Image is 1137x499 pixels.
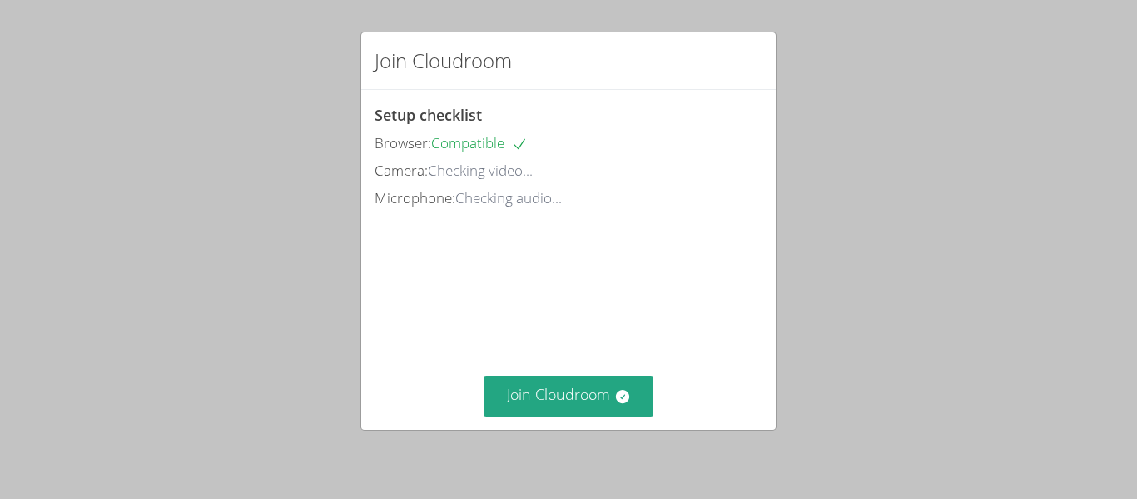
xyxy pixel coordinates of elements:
[375,188,455,207] span: Microphone:
[428,161,533,180] span: Checking video...
[375,133,431,152] span: Browser:
[431,133,528,152] span: Compatible
[375,105,482,125] span: Setup checklist
[375,161,428,180] span: Camera:
[455,188,562,207] span: Checking audio...
[375,46,512,76] h2: Join Cloudroom
[484,376,654,417] button: Join Cloudroom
